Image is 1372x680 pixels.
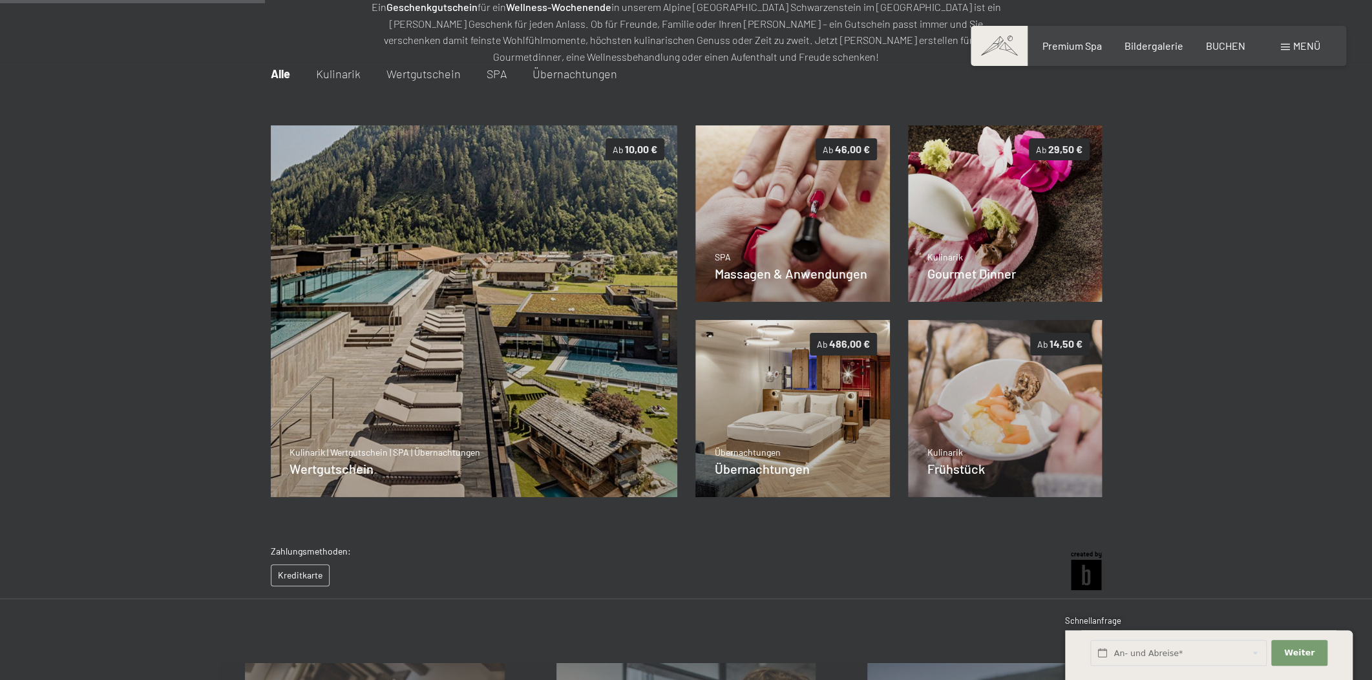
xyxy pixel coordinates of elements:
[1042,39,1101,52] a: Premium Spa
[1284,647,1314,659] span: Weiter
[1271,640,1327,666] button: Weiter
[386,1,478,13] strong: Geschenkgutschein
[1206,39,1245,52] a: BUCHEN
[506,1,611,13] strong: Wellness-Wochenende
[1293,39,1320,52] span: Menü
[1065,615,1121,626] span: Schnellanfrage
[1124,39,1183,52] a: Bildergalerie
